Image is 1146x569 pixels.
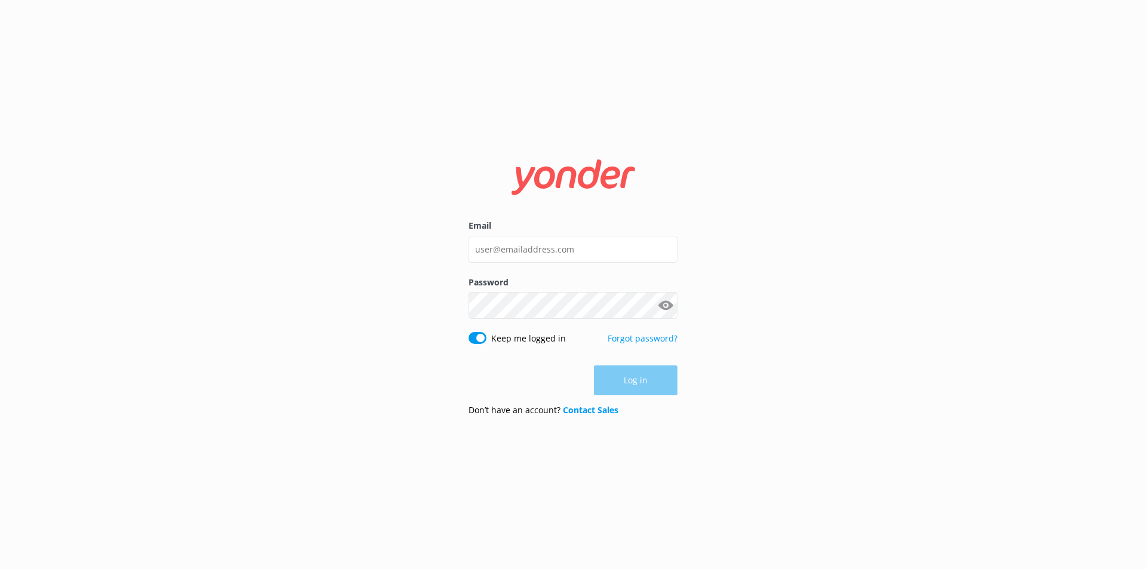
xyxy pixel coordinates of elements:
[469,404,618,417] p: Don’t have an account?
[469,236,677,263] input: user@emailaddress.com
[563,404,618,416] a: Contact Sales
[491,332,566,345] label: Keep me logged in
[654,294,677,318] button: Show password
[469,219,677,232] label: Email
[469,276,677,289] label: Password
[608,333,677,344] a: Forgot password?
